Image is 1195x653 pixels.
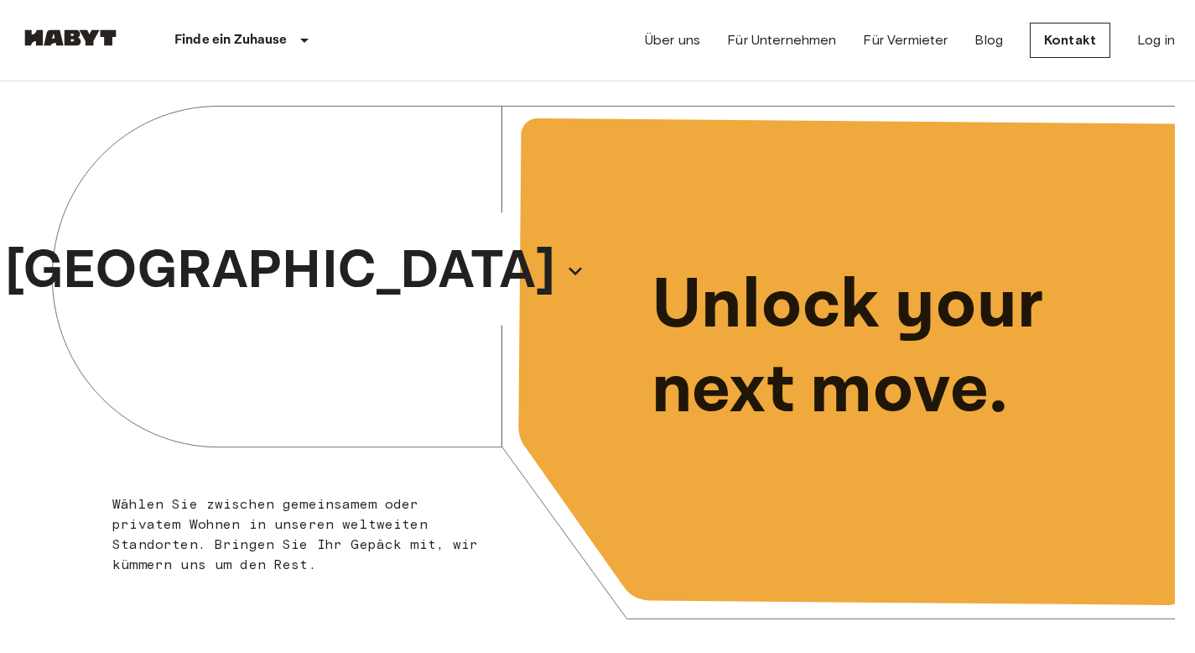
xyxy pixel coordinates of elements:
[727,30,836,50] a: Für Unternehmen
[20,29,121,46] img: Habyt
[645,30,700,50] a: Über uns
[652,264,1149,433] p: Unlock your next move.
[1030,23,1110,58] a: Kontakt
[863,30,948,50] a: Für Vermieter
[5,231,555,311] p: [GEOGRAPHIC_DATA]
[974,30,1003,50] a: Blog
[174,30,288,50] p: Finde ein Zuhause
[112,494,493,575] p: Wählen Sie zwischen gemeinsamem oder privatem Wohnen in unseren weltweiten Standorten. Bringen Si...
[1137,30,1175,50] a: Log in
